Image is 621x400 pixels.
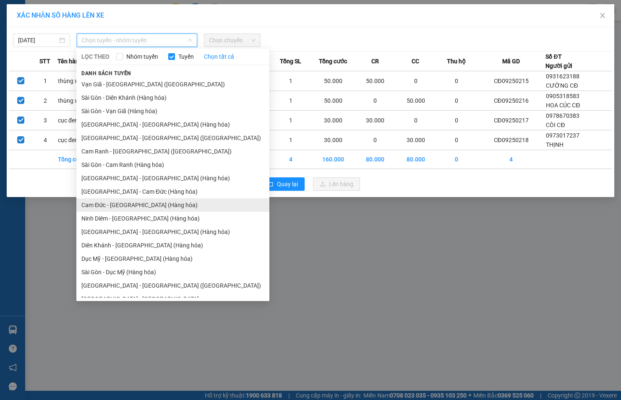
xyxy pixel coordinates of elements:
div: Quận 5 [80,7,139,17]
div: [PERSON_NAME] [7,7,74,26]
td: CĐ09250216 [477,91,546,111]
span: CƯỜNG CĐ [546,82,578,89]
span: 0973017237 [546,132,579,139]
td: 4 [271,150,311,169]
span: Chọn tuyến - nhóm tuyến [82,34,192,47]
span: CÒI CĐ [546,122,565,128]
div: 0973017237 [7,36,74,48]
td: 2 [33,91,57,111]
td: 0 [355,91,396,111]
div: 30.000 [79,53,140,73]
span: Chọn chuyến [209,34,256,47]
span: Nhận: [80,8,100,17]
button: rollbackQuay lại [261,177,305,191]
td: 1 [33,71,57,91]
li: [GEOGRAPHIC_DATA] - [GEOGRAPHIC_DATA] (Hàng hóa) [76,225,269,239]
li: Diên Khánh - [GEOGRAPHIC_DATA] (Hàng hóa) [76,239,269,252]
td: 50.000 [396,91,436,111]
td: 0 [396,111,436,130]
li: Ninh Diêm - [GEOGRAPHIC_DATA] (Hàng hóa) [76,212,269,225]
span: down [188,38,193,43]
span: 0978670383 [546,112,579,119]
li: [GEOGRAPHIC_DATA] - [GEOGRAPHIC_DATA] [76,292,269,306]
td: 4 [477,150,546,169]
div: 0905401737 [80,27,139,39]
li: Sài Gòn - Diên Khánh (Hàng hóa) [76,91,269,104]
td: cục đen [57,130,98,150]
td: 0 [436,111,477,130]
span: HOA CÚC CĐ [546,102,580,109]
td: 50.000 [355,71,396,91]
li: [GEOGRAPHIC_DATA] - [GEOGRAPHIC_DATA] (Hàng hóa) [76,171,269,185]
span: 0931623188 [546,73,579,80]
td: Tổng cộng [57,150,98,169]
td: 30.000 [311,111,355,130]
td: 0 [436,150,477,169]
li: Sài Gòn - Cam Ranh (Hàng hóa) [76,158,269,171]
td: 1 [271,71,311,91]
td: 30.000 [355,111,396,130]
td: 0 [436,130,477,150]
span: Nhóm tuyến [123,52,162,61]
li: [GEOGRAPHIC_DATA] - [GEOGRAPHIC_DATA] (Hàng hóa) [76,118,269,131]
td: 0 [436,71,477,91]
button: uploadLên hàng [313,177,360,191]
td: CĐ09250217 [477,111,546,130]
button: Close [591,4,614,28]
td: 0 [436,91,477,111]
td: thùng xốp [57,71,98,91]
li: Dục Mỹ - [GEOGRAPHIC_DATA] (Hàng hóa) [76,252,269,265]
span: THỊNH [546,141,564,148]
input: 13/09/2025 [18,36,57,45]
li: Cam Ranh - [GEOGRAPHIC_DATA] ([GEOGRAPHIC_DATA]) [76,145,269,158]
td: thùng xốp [57,91,98,111]
span: close [599,12,606,19]
span: Gửi: [7,7,20,16]
td: 4 [33,130,57,150]
span: Tuyến [175,52,197,61]
span: CC [412,57,419,66]
li: Sài Gòn - Dục Mỹ (Hàng hóa) [76,265,269,279]
span: Tên hàng [57,57,82,66]
td: CĐ09250218 [477,130,546,150]
li: Cam Đức - [GEOGRAPHIC_DATA] (Hàng hóa) [76,198,269,212]
td: 80.000 [355,150,396,169]
span: STT [39,57,50,66]
a: Chọn tất cả [204,52,234,61]
td: 50.000 [311,91,355,111]
td: 1 [271,91,311,111]
span: Danh sách tuyến [76,70,136,77]
td: 1 [271,111,311,130]
span: CR [371,57,379,66]
div: THỊNH [7,26,74,36]
div: Số ĐT Người gửi [545,52,572,70]
span: Mã GD [502,57,520,66]
td: 50.000 [311,71,355,91]
span: Chưa thu : [79,53,97,73]
td: 160.000 [311,150,355,169]
li: [GEOGRAPHIC_DATA] - Cam Đức (Hàng hóa) [76,185,269,198]
td: 1 [271,130,311,150]
li: [GEOGRAPHIC_DATA] - [GEOGRAPHIC_DATA] ([GEOGRAPHIC_DATA]) [76,131,269,145]
li: Vạn Giã - [GEOGRAPHIC_DATA] ([GEOGRAPHIC_DATA]) [76,78,269,91]
td: 0 [396,71,436,91]
li: [GEOGRAPHIC_DATA] - [GEOGRAPHIC_DATA] ([GEOGRAPHIC_DATA]) [76,279,269,292]
li: Sài Gòn - Vạn Giã (Hàng hóa) [76,104,269,118]
td: 80.000 [396,150,436,169]
td: 30.000 [396,130,436,150]
span: LỌC THEO [81,52,110,61]
span: Tổng SL [280,57,301,66]
span: 0905318583 [546,93,579,99]
td: CĐ09250215 [477,71,546,91]
span: rollback [268,181,274,188]
td: 30.000 [311,130,355,150]
span: XÁC NHẬN SỐ HÀNG LÊN XE [17,11,104,19]
div: Tuyền [80,17,139,27]
td: 3 [33,111,57,130]
span: Quay lại [277,179,298,189]
td: cục đen [57,111,98,130]
span: Thu hộ [447,57,466,66]
span: Tổng cước [319,57,347,66]
td: 0 [355,130,396,150]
